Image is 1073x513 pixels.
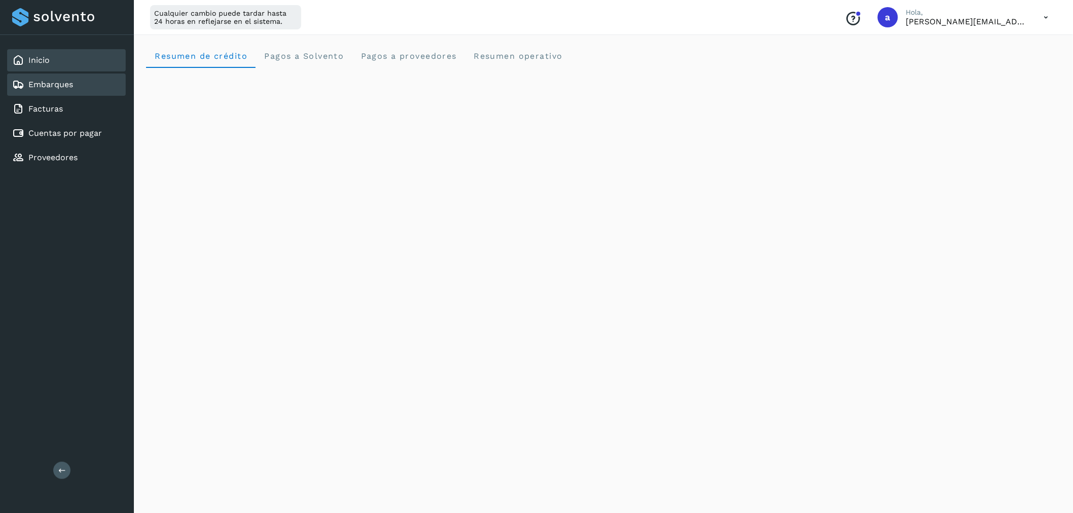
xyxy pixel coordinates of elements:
[7,49,126,71] div: Inicio
[28,55,50,65] a: Inicio
[28,128,102,138] a: Cuentas por pagar
[7,98,126,120] div: Facturas
[28,104,63,114] a: Facturas
[7,122,126,144] div: Cuentas por pagar
[28,153,78,162] a: Proveedores
[28,80,73,89] a: Embarques
[150,5,301,29] div: Cualquier cambio puede tardar hasta 24 horas en reflejarse en el sistema.
[906,8,1028,17] p: Hola,
[154,51,247,61] span: Resumen de crédito
[906,17,1028,26] p: aldo@solvento.mx
[264,51,344,61] span: Pagos a Solvento
[473,51,563,61] span: Resumen operativo
[7,146,126,169] div: Proveedores
[360,51,457,61] span: Pagos a proveedores
[7,74,126,96] div: Embarques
